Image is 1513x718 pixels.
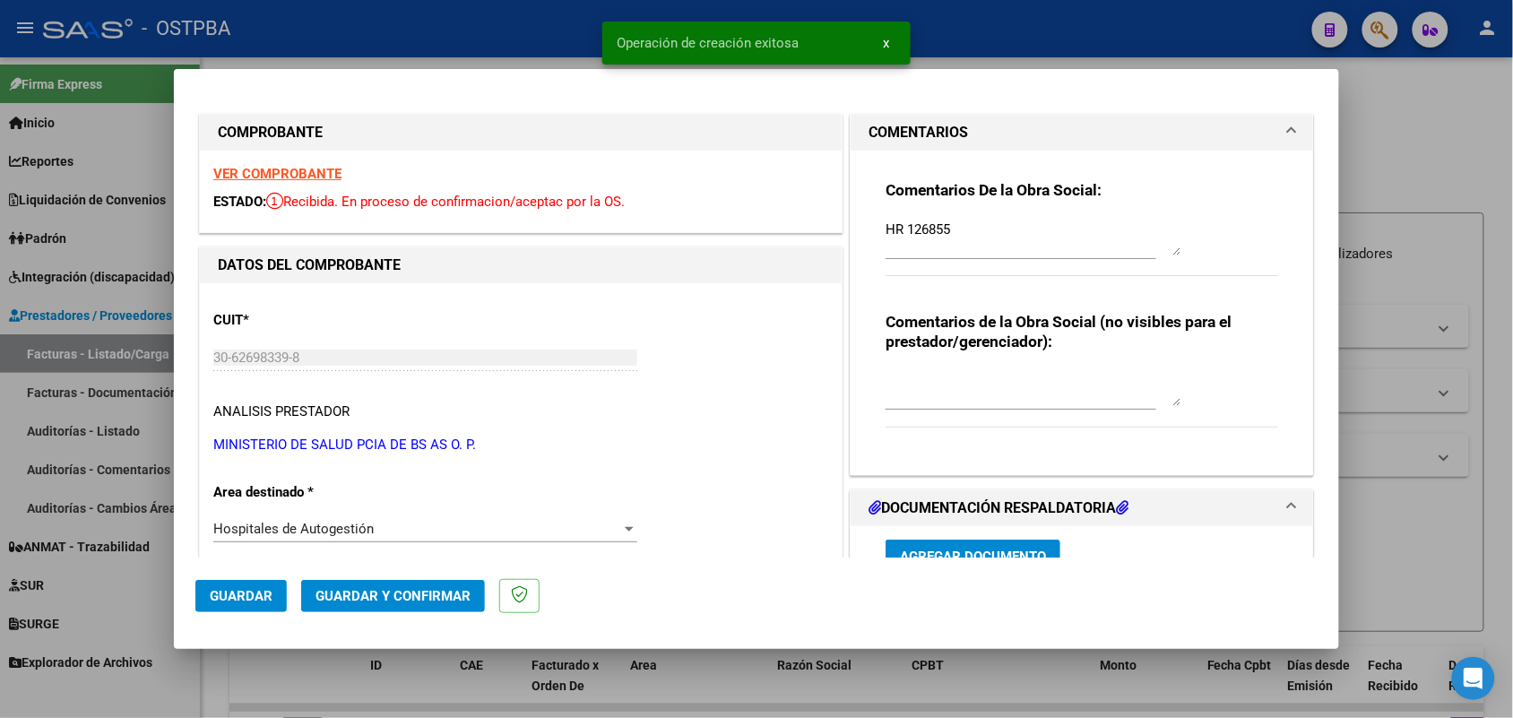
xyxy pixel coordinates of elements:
div: Open Intercom Messenger [1452,657,1495,700]
a: VER COMPROBANTE [213,166,342,182]
strong: COMPROBANTE [218,124,323,141]
span: Hospitales de Autogestión [213,521,374,537]
span: Guardar y Confirmar [316,588,471,604]
span: Agregar Documento [900,549,1046,565]
p: Area destinado * [213,482,398,503]
h1: COMENTARIOS [869,122,968,143]
div: ANALISIS PRESTADOR [213,402,350,422]
h1: DOCUMENTACIÓN RESPALDATORIA [869,497,1128,519]
mat-expansion-panel-header: DOCUMENTACIÓN RESPALDATORIA [851,490,1313,526]
strong: Comentarios de la Obra Social (no visibles para el prestador/gerenciador): [886,313,1232,350]
button: Agregar Documento [886,540,1060,573]
button: Guardar [195,580,287,612]
button: x [869,27,903,59]
div: COMENTARIOS [851,151,1313,475]
span: Recibida. En proceso de confirmacion/aceptac por la OS. [266,194,625,210]
button: Guardar y Confirmar [301,580,485,612]
span: Operación de creación exitosa [617,34,799,52]
mat-expansion-panel-header: COMENTARIOS [851,115,1313,151]
p: CUIT [213,310,398,331]
strong: DATOS DEL COMPROBANTE [218,256,401,273]
p: MINISTERIO DE SALUD PCIA DE BS AS O. P. [213,435,828,455]
span: Guardar [210,588,272,604]
strong: Comentarios De la Obra Social: [886,181,1102,199]
span: x [883,35,889,51]
span: ESTADO: [213,194,266,210]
